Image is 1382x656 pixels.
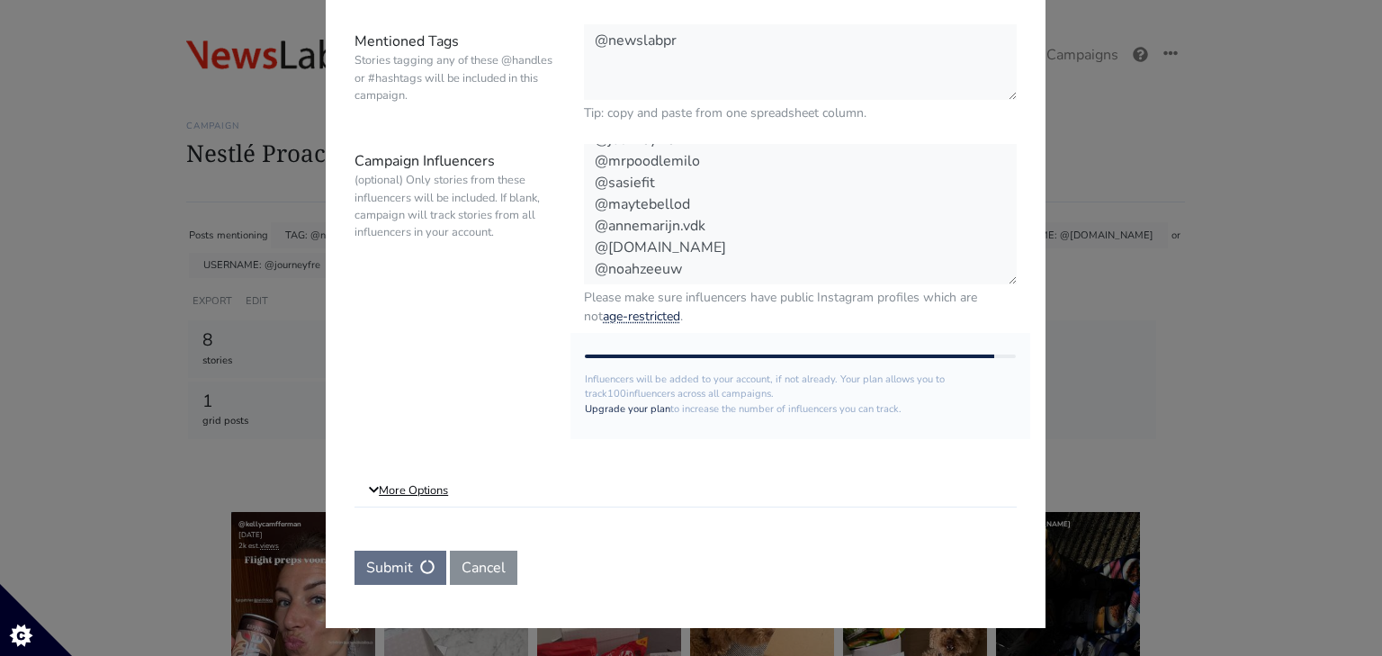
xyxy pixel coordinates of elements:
[584,103,1017,122] small: Tip: copy and paste from one spreadsheet column.
[354,172,557,241] small: (optional) Only stories from these influencers will be included. If blank, campaign will track st...
[584,288,1017,326] small: Please make sure influencers have public Instagram profiles which are not .
[570,333,1030,439] div: Influencers will be added to your account, if not already. Your plan allows you to track influenc...
[354,52,557,104] small: Stories tagging any of these @handles or #hashtags will be included in this campaign.
[603,308,680,325] a: age-restricted
[584,144,1017,284] textarea: @kikibosman_ @kellycamfferman @kellymexy @[DOMAIN_NAME] @journeyfre @mrpoodlemilo @sasiefit
[585,402,670,416] a: Upgrade your plan
[584,24,1017,100] textarea: @newslabpr
[450,551,517,585] button: Cancel
[341,24,570,122] label: Mentioned Tags
[354,551,446,585] button: Submit
[585,402,1016,418] p: to increase the number of influencers you can track.
[341,144,570,326] label: Campaign Influencers
[354,475,1017,508] a: More Options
